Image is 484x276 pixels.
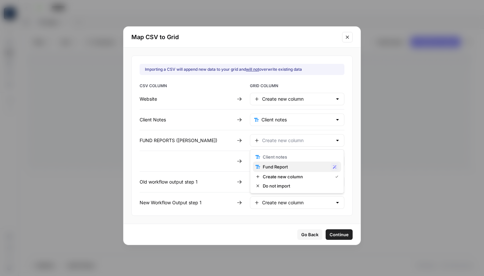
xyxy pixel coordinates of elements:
[297,229,322,240] button: Go Back
[263,163,328,170] span: Fund Report
[250,83,344,90] span: GRID COLUMN
[262,199,332,206] input: Create new column
[131,33,338,42] h2: Map CSV to Grid
[330,231,349,238] span: Continue
[140,137,234,144] div: FUND REPORTS ([PERSON_NAME])
[262,96,332,102] input: Create new column
[301,231,318,238] span: Go Back
[262,137,332,144] input: Create new column
[140,199,234,206] div: New Workflow Output step 1
[140,179,234,185] div: Old workflow output step 1
[140,116,234,123] div: Client Notes
[140,83,234,90] span: CSV COLUMN
[263,173,330,180] span: Create new column
[326,229,353,240] button: Continue
[246,67,259,72] u: will not
[261,116,332,123] input: Client notes
[342,32,353,42] button: Close modal
[145,66,302,72] div: Importing a CSV will append new data to your grid and overwrite existing data
[140,96,234,102] div: Website
[263,183,336,189] span: Do not import
[263,154,336,160] span: Client notes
